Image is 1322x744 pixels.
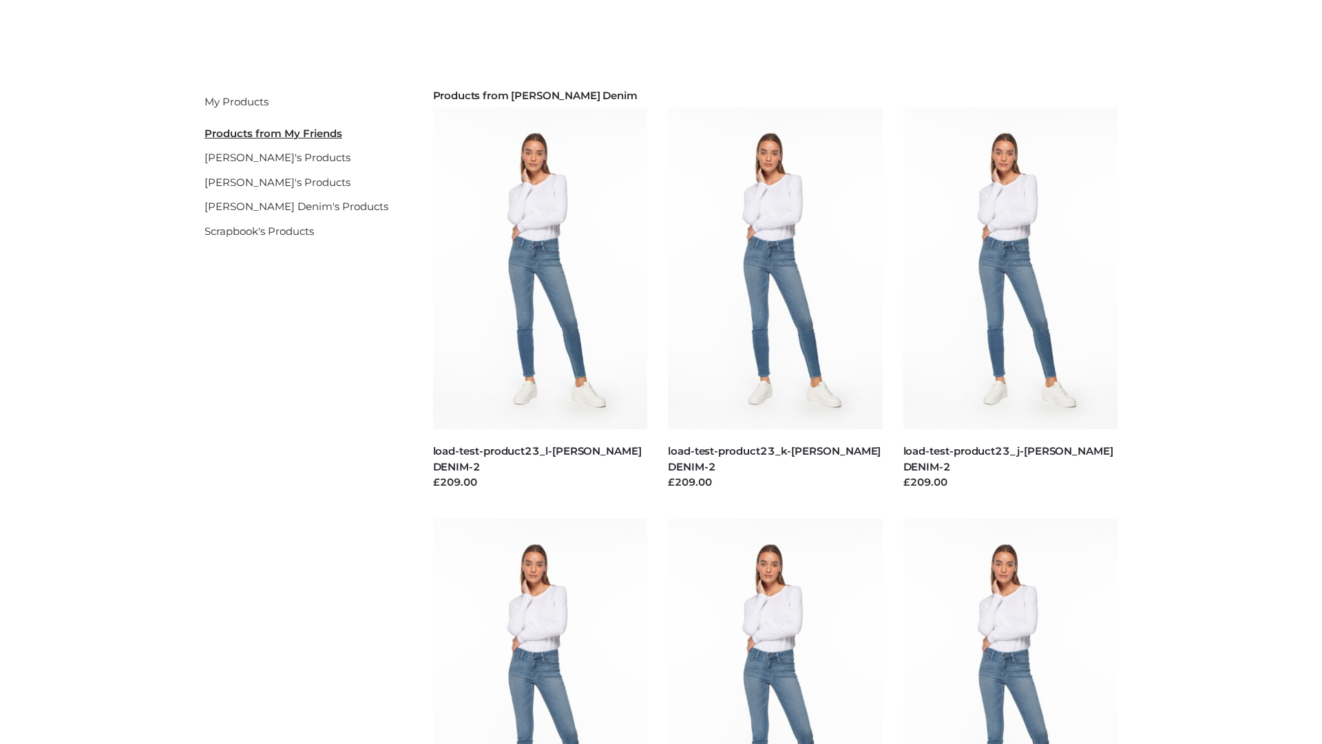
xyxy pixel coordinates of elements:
a: load-test-product23_l-[PERSON_NAME] DENIM-2 [433,444,642,473]
a: load-test-product23_k-[PERSON_NAME] DENIM-2 [668,444,881,473]
div: £209.00 [903,475,1118,490]
div: £209.00 [668,475,883,490]
div: £209.00 [433,475,648,490]
a: Scrapbook's Products [204,225,314,238]
a: [PERSON_NAME]'s Products [204,151,350,164]
h2: Products from [PERSON_NAME] Denim [433,90,1118,102]
a: [PERSON_NAME]'s Products [204,176,350,189]
a: [PERSON_NAME] Denim's Products [204,200,388,213]
u: Products from My Friends [204,127,342,140]
a: My Products [204,95,269,108]
a: load-test-product23_j-[PERSON_NAME] DENIM-2 [903,444,1113,473]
